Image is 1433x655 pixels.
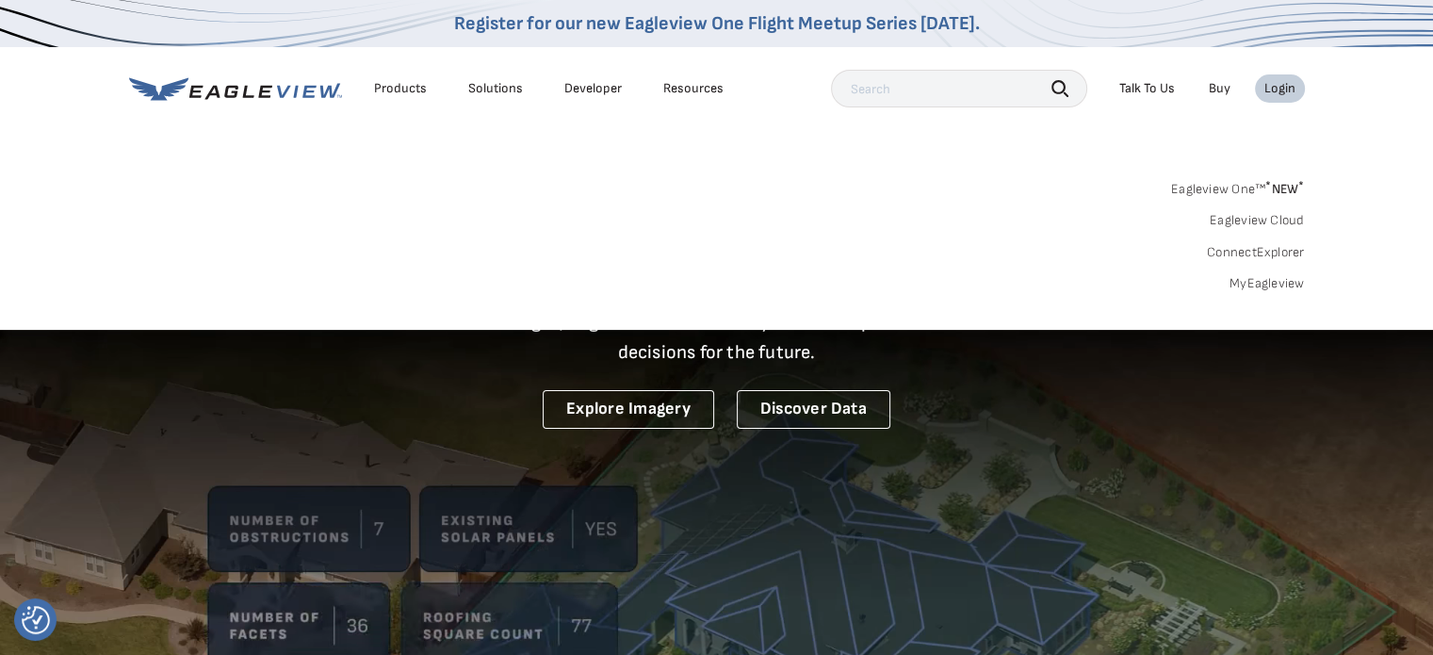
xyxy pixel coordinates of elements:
div: Talk To Us [1119,80,1175,97]
a: ConnectExplorer [1207,244,1305,261]
a: Explore Imagery [543,390,714,429]
button: Consent Preferences [22,606,50,634]
a: MyEagleview [1229,275,1305,292]
a: Register for our new Eagleview One Flight Meetup Series [DATE]. [454,12,980,35]
a: Eagleview One™*NEW* [1171,175,1305,197]
span: NEW [1265,181,1304,197]
a: Buy [1209,80,1230,97]
a: Discover Data [737,390,890,429]
div: Products [374,80,427,97]
a: Eagleview Cloud [1210,212,1305,229]
div: Login [1264,80,1295,97]
div: Resources [663,80,724,97]
a: Developer [564,80,622,97]
div: Solutions [468,80,523,97]
input: Search [831,70,1087,107]
img: Revisit consent button [22,606,50,634]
